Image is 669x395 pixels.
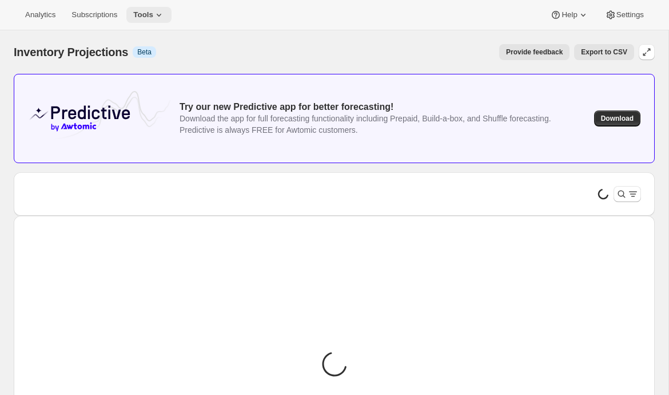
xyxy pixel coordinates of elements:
[126,7,172,23] button: Tools
[506,48,563,57] span: Provide feedback
[543,7,595,23] button: Help
[180,102,393,112] span: Try our new Predictive app for better forecasting!
[614,186,641,202] button: Filter products
[25,10,55,19] span: Analytics
[65,7,124,23] button: Subscriptions
[14,46,128,58] span: Inventory Projections
[562,10,577,19] span: Help
[574,44,634,60] button: Export to CSV
[616,10,644,19] span: Settings
[133,10,153,19] span: Tools
[499,44,570,60] button: Provide feedback
[137,48,152,57] span: Beta
[180,113,585,136] div: Download the app for full forecasting functionality including Prepaid, Build-a-box, and Shuffle f...
[598,7,651,23] button: Settings
[594,110,640,127] button: Download
[581,48,627,57] span: Export to CSV
[601,114,634,123] span: Download
[71,10,117,19] span: Subscriptions
[18,7,62,23] button: Analytics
